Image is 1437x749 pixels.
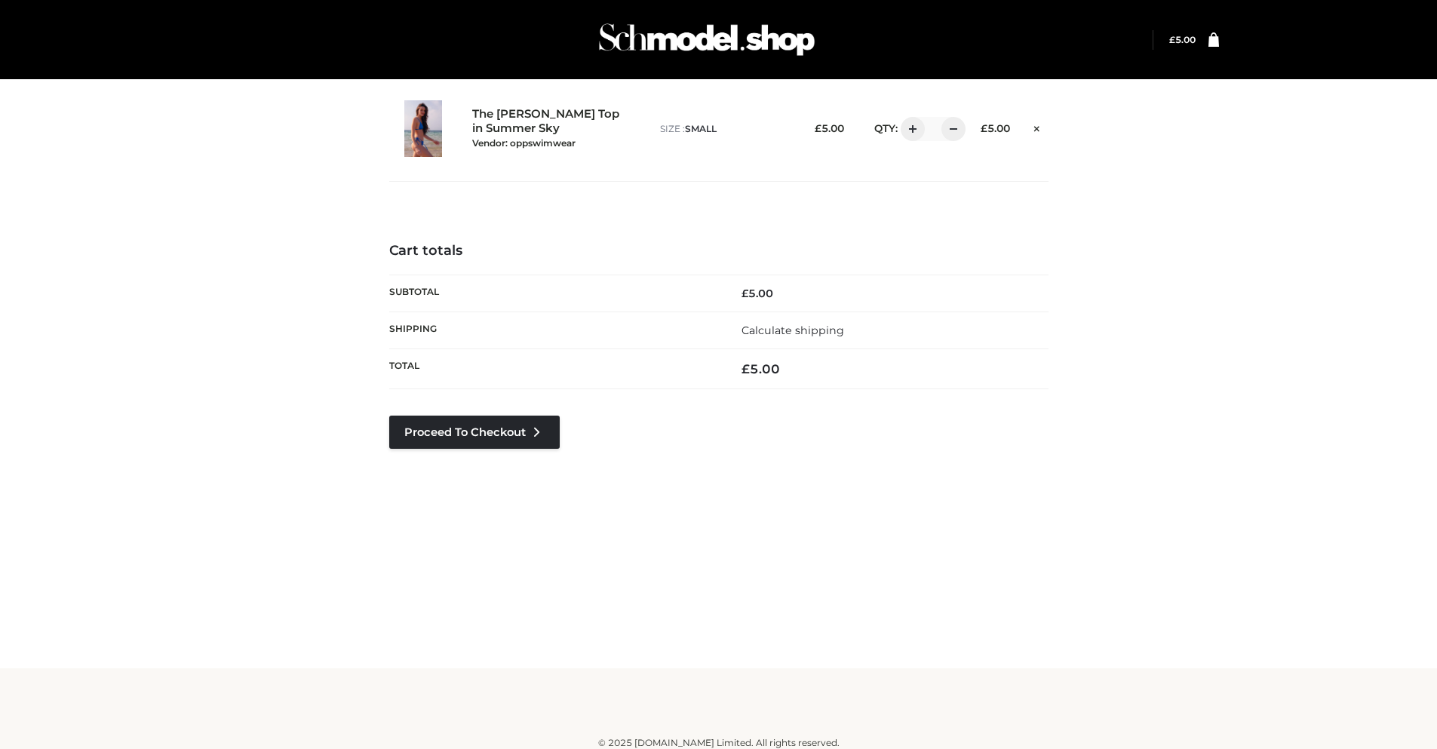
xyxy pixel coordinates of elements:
[742,361,750,376] span: £
[981,122,987,134] span: £
[472,137,576,149] small: Vendor: oppswimwear
[660,122,789,136] p: size :
[389,275,719,312] th: Subtotal
[389,312,719,348] th: Shipping
[389,349,719,389] th: Total
[981,122,1010,134] bdi: 5.00
[742,361,780,376] bdi: 5.00
[815,122,821,134] span: £
[742,324,844,337] a: Calculate shipping
[389,416,560,449] a: Proceed to Checkout
[1169,34,1175,45] span: £
[742,287,773,300] bdi: 5.00
[859,117,955,141] div: QTY:
[389,243,1049,259] h4: Cart totals
[1169,34,1196,45] bdi: 5.00
[815,122,844,134] bdi: 5.00
[472,107,628,149] a: The [PERSON_NAME] Top in Summer SkyVendor: oppswimwear
[1169,34,1196,45] a: £5.00
[685,123,717,134] span: SMALL
[742,287,748,300] span: £
[594,10,820,69] img: Schmodel Admin 964
[1025,117,1048,137] a: Remove this item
